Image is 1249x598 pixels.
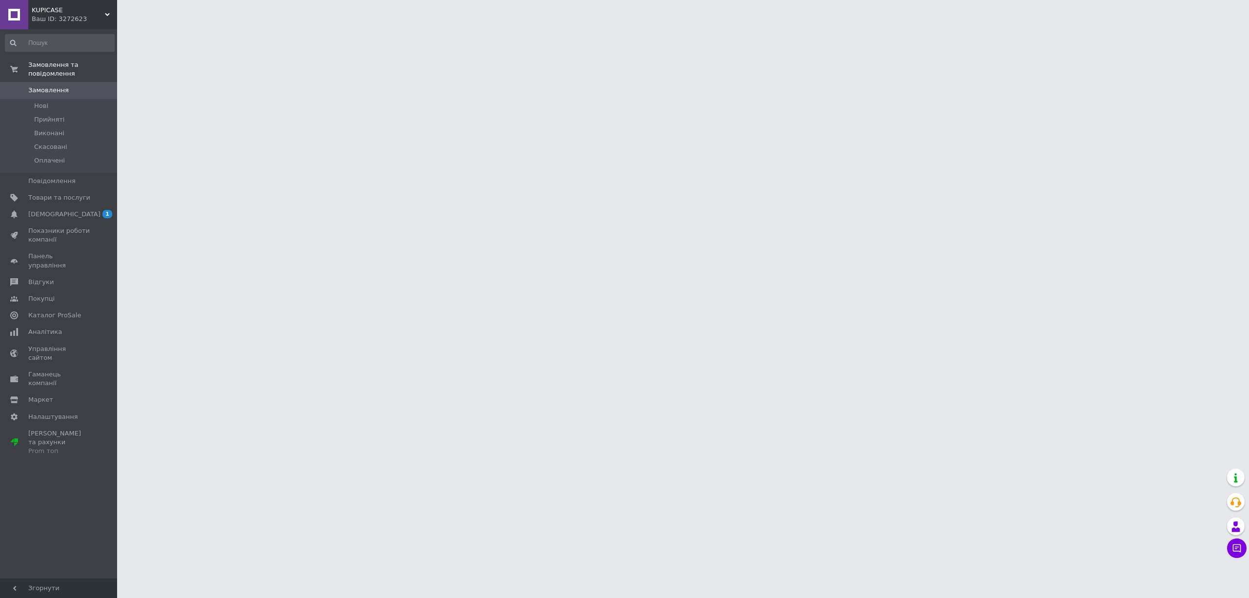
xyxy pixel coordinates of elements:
[28,370,90,388] span: Гаманець компанії
[28,412,78,421] span: Налаштування
[28,193,90,202] span: Товари та послуги
[34,129,64,138] span: Виконані
[28,311,81,320] span: Каталог ProSale
[28,328,62,336] span: Аналітика
[28,395,53,404] span: Маркет
[34,102,48,110] span: Нові
[28,345,90,362] span: Управління сайтом
[32,15,117,23] div: Ваш ID: 3272623
[28,278,54,287] span: Відгуки
[32,6,105,15] span: KUPICASE
[28,177,76,186] span: Повідомлення
[28,61,117,78] span: Замовлення та повідомлення
[28,252,90,269] span: Панель управління
[5,34,115,52] input: Пошук
[34,115,64,124] span: Прийняті
[1227,538,1247,558] button: Чат з покупцем
[28,227,90,244] span: Показники роботи компанії
[102,210,112,218] span: 1
[28,86,69,95] span: Замовлення
[28,429,90,456] span: [PERSON_NAME] та рахунки
[28,294,55,303] span: Покупці
[28,210,101,219] span: [DEMOGRAPHIC_DATA]
[28,447,90,455] div: Prom топ
[34,143,67,151] span: Скасовані
[34,156,65,165] span: Оплачені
